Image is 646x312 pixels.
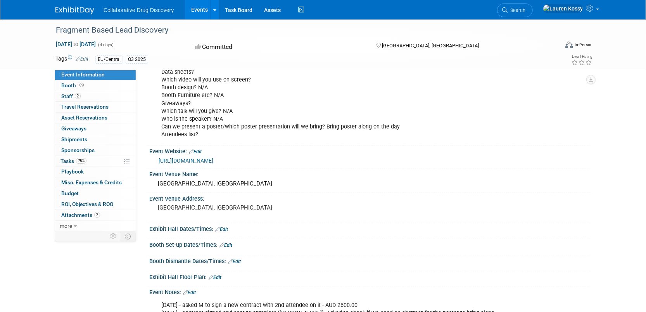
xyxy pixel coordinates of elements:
div: Event Venue Name: [149,168,591,178]
span: (4 days) [97,42,114,47]
span: Booth [61,82,85,88]
img: Format-Inperson.png [565,42,573,48]
div: In-Person [574,42,592,48]
a: Edit [209,275,221,280]
span: Travel Reservations [61,104,109,110]
a: Edit [183,290,196,295]
span: Playbook [61,168,84,175]
div: Event Rating [571,55,592,59]
a: Edit [215,227,228,232]
span: ROI, Objectives & ROO [61,201,113,207]
div: Q3 2025 [126,55,148,64]
span: Budget [61,190,79,196]
a: more [55,221,136,231]
div: Exhibit Hall Dates/Times: [149,223,591,233]
a: Event Information [55,69,136,80]
img: Lauren Kossy [543,4,583,13]
a: Sponsorships [55,145,136,156]
span: Asset Reservations [61,114,107,121]
div: Event Notes: [149,286,591,296]
div: Exhibit Hall Floor Plan: [149,271,591,281]
span: Attachments [61,212,100,218]
span: 2 [75,93,81,99]
a: Playbook [55,166,136,177]
a: Shipments [55,134,136,145]
div: Fragment Based Lead Discovery [53,23,547,37]
a: Staff2 [55,91,136,102]
a: Edit [189,149,202,154]
a: ROI, Objectives & ROO [55,199,136,210]
pre: [GEOGRAPHIC_DATA], [GEOGRAPHIC_DATA] [158,204,325,211]
div: Event Website: [149,146,591,156]
a: Tasks75% [55,156,136,166]
a: Giveaways [55,123,136,134]
span: Sponsorships [61,147,95,153]
a: Search [497,3,533,17]
a: Attachments2 [55,210,136,220]
span: Event Information [61,71,105,78]
a: Edit [228,259,241,264]
span: to [72,41,79,47]
span: 2 [94,212,100,218]
div: Committed [193,40,364,54]
span: [GEOGRAPHIC_DATA], [GEOGRAPHIC_DATA] [382,43,479,49]
div: [GEOGRAPHIC_DATA], [GEOGRAPHIC_DATA] [155,178,585,190]
span: Collaborative Drug Discovery [104,7,174,13]
a: Travel Reservations [55,102,136,112]
td: Toggle Event Tabs [120,231,136,241]
span: more [60,223,72,229]
span: Tasks [60,158,86,164]
span: Search [508,7,525,13]
a: [URL][DOMAIN_NAME] [159,158,213,164]
a: Asset Reservations [55,113,136,123]
a: Edit [219,243,232,248]
div: Booth Set-up Dates/Times: [149,239,591,249]
span: Booth not reserved yet [78,82,85,88]
td: Tags [55,55,88,64]
img: ExhibitDay [55,7,94,14]
span: Shipments [61,136,87,142]
div: EU/Central [95,55,123,64]
a: Booth [55,80,136,91]
span: Giveaways [61,125,86,132]
td: Personalize Event Tab Strip [107,231,120,241]
a: Budget [55,188,136,199]
span: Staff [61,93,81,99]
div: Event Venue Address: [149,193,591,203]
div: Event Format [513,40,592,52]
div: Booth Dismantle Dates/Times: [149,255,591,265]
span: 75% [76,158,86,164]
a: Misc. Expenses & Credits [55,177,136,188]
span: Misc. Expenses & Credits [61,179,122,185]
span: [DATE] [DATE] [55,41,96,48]
a: Edit [76,56,88,62]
